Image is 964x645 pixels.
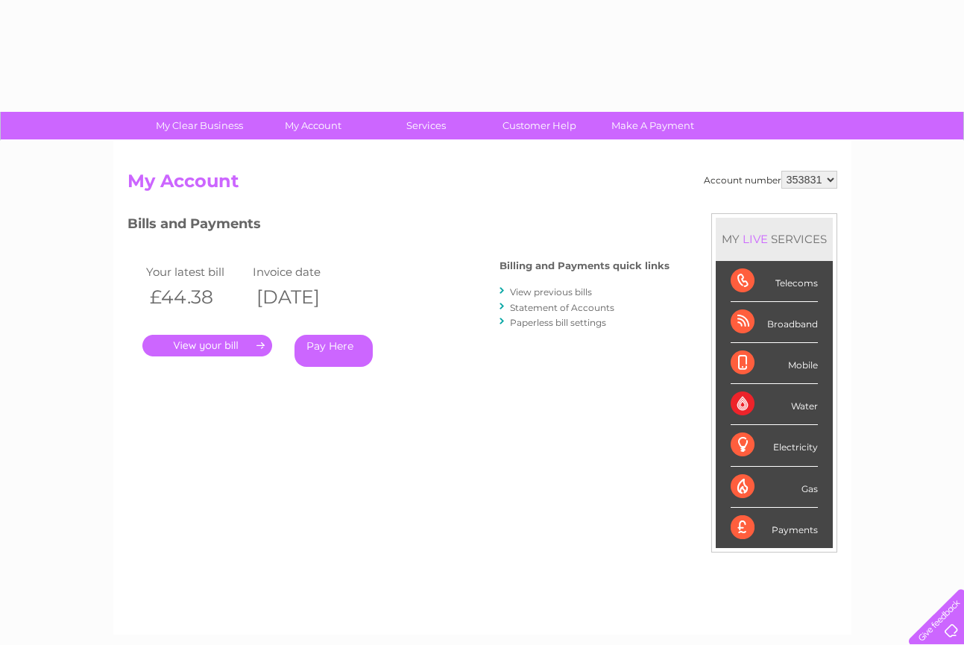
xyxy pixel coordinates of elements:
a: Paperless bill settings [510,317,606,328]
h3: Bills and Payments [127,213,670,239]
div: Payments [731,508,818,548]
th: £44.38 [142,282,250,312]
div: Telecoms [731,261,818,302]
div: MY SERVICES [716,218,833,260]
div: Broadband [731,302,818,343]
h2: My Account [127,171,837,199]
div: Water [731,384,818,425]
a: Customer Help [478,112,601,139]
a: Make A Payment [591,112,714,139]
th: [DATE] [249,282,356,312]
td: Your latest bill [142,262,250,282]
div: Mobile [731,343,818,384]
a: Statement of Accounts [510,302,614,313]
a: . [142,335,272,356]
a: View previous bills [510,286,592,298]
a: My Account [251,112,374,139]
a: Services [365,112,488,139]
h4: Billing and Payments quick links [500,260,670,271]
div: Electricity [731,425,818,466]
a: Pay Here [294,335,373,367]
td: Invoice date [249,262,356,282]
div: LIVE [740,232,771,246]
div: Account number [704,171,837,189]
a: My Clear Business [138,112,261,139]
div: Gas [731,467,818,508]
